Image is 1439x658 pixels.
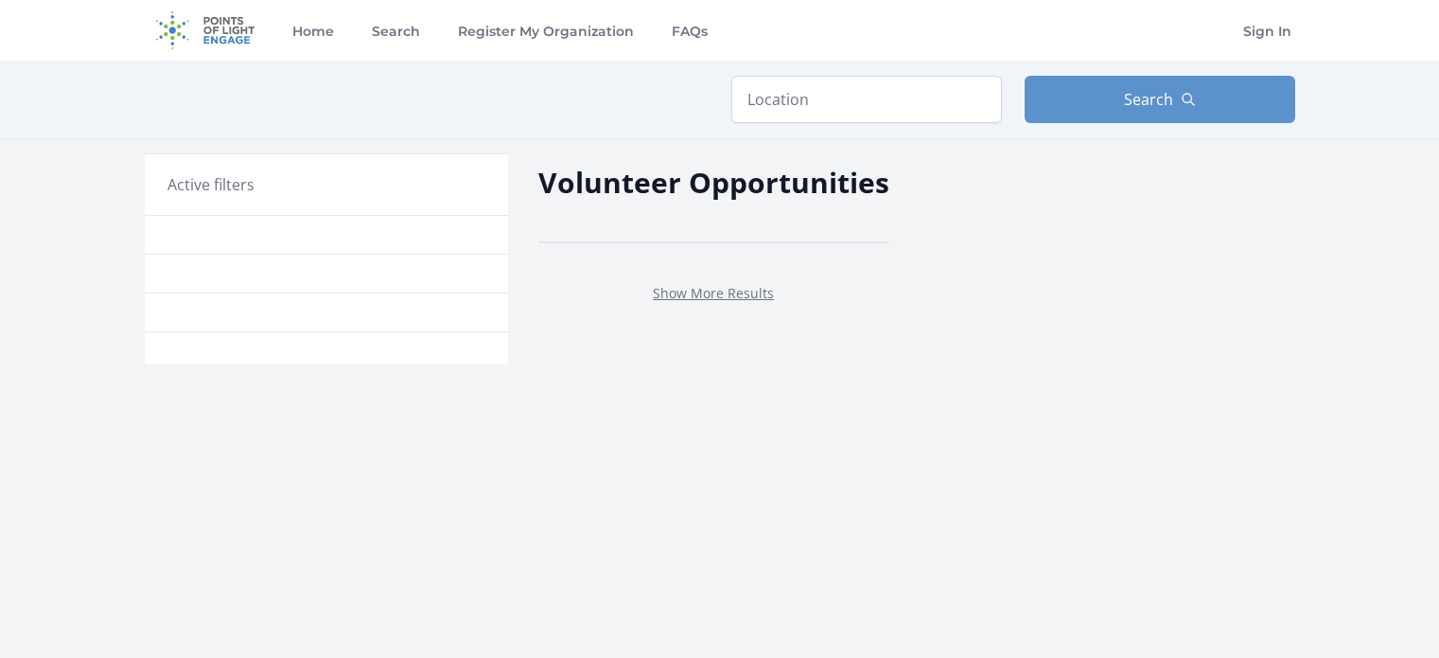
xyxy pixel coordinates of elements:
input: Location [731,76,1002,123]
h3: Active filters [167,173,254,196]
button: Search [1025,76,1295,123]
span: Search [1124,88,1173,111]
a: Show More Results [653,284,774,302]
h2: Volunteer Opportunities [538,161,889,204]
